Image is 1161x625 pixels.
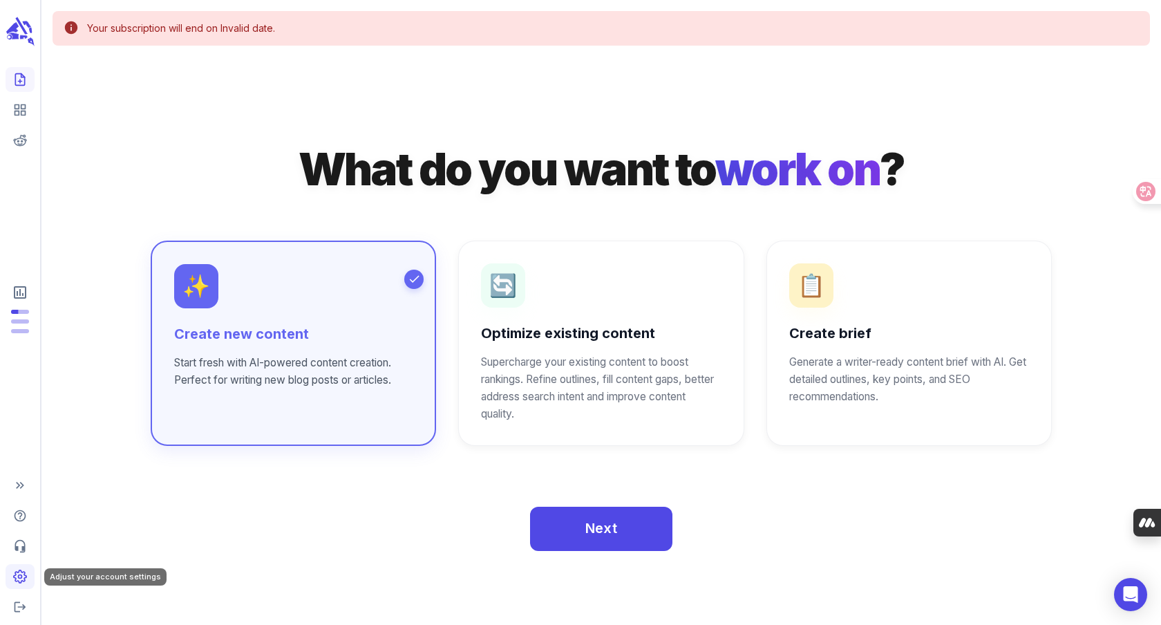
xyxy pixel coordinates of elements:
[1114,578,1147,611] div: Open Intercom Messenger
[174,355,413,389] p: Start fresh with AI-powered content creation. Perfect for writing new blog posts or articles.
[6,534,35,559] span: Contact Support
[797,274,825,297] p: 📋
[182,275,210,297] p: ✨
[481,324,721,344] h6: Optimize existing content
[789,324,1029,344] h6: Create brief
[187,143,1016,196] h1: What do you want to ?
[6,279,35,306] span: View Subscription & Usage
[715,142,880,196] span: work on
[530,507,673,551] button: Next
[6,473,35,498] span: Expand Sidebar
[585,516,618,541] span: Next
[6,503,35,528] span: Help Center
[6,128,35,153] span: View your Reddit Intelligence add-on dashboard
[489,274,517,297] p: 🔄
[481,354,721,423] p: Supercharge your existing content to boost rankings. Refine outlines, fill content gaps, better a...
[6,67,35,92] span: Create new content
[6,564,35,589] span: Adjust your account settings
[11,329,29,333] span: Input Tokens: 0 of 400,000 monthly tokens used. These limits are based on the last model you used...
[11,310,29,314] span: Posts: 2 of 5 monthly posts used
[11,319,29,324] span: Output Tokens: 0 of 80,000 monthly tokens used. These limits are based on the last model you used...
[6,97,35,122] span: View your content dashboard
[174,325,413,344] h6: Create new content
[87,15,275,41] div: Your subscription will end on Invalid date.
[789,354,1029,406] p: Generate a writer-ready content brief with AI. Get detailed outlines, key points, and SEO recomme...
[44,568,167,586] div: Adjust your account settings
[6,595,35,619] span: Logout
